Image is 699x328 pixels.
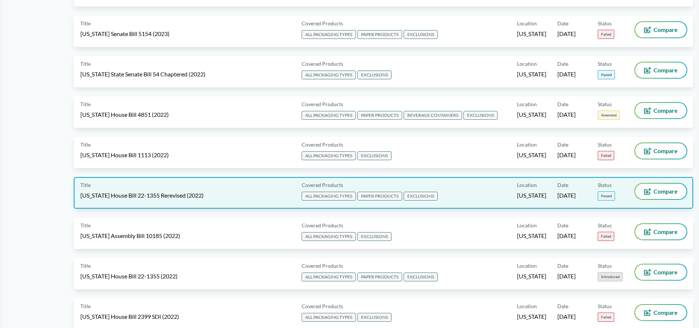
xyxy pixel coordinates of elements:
span: [US_STATE] [517,151,546,159]
span: Date [557,262,568,270]
span: PAPER PRODUCTS [357,111,402,120]
span: Amended [598,111,620,120]
span: Passed [598,70,615,79]
span: Location [517,19,537,27]
span: [US_STATE] House Bill 22-1355 (2022) [80,272,178,280]
span: [US_STATE] State Senate Bill 54 Chaptered (2022) [80,70,205,78]
span: Status [598,100,612,108]
span: [US_STATE] Assembly Bill 10185 (2022) [80,232,180,240]
span: Failed [598,30,614,39]
span: [US_STATE] [517,191,546,199]
span: [US_STATE] [517,313,546,321]
span: Status [598,262,612,270]
span: ALL PACKAGING TYPES [302,71,356,79]
span: ALL PACKAGING TYPES [302,151,356,160]
span: Title [80,262,91,270]
span: Compare [654,27,678,33]
span: EXCLUSIONS [357,232,392,241]
span: ALL PACKAGING TYPES [302,30,356,39]
span: Location [517,100,537,108]
span: [US_STATE] House Bill 1113 (2022) [80,151,169,159]
span: Location [517,302,537,310]
span: EXCLUSIONS [357,313,392,322]
span: Title [80,221,91,229]
span: Covered Products [302,60,343,68]
span: Introduced [598,272,623,281]
span: Location [517,60,537,68]
span: Covered Products [302,302,343,310]
span: Location [517,181,537,189]
span: Location [517,141,537,148]
span: PAPER PRODUCTS [357,273,402,281]
span: Status [598,141,612,148]
span: EXCLUSIONS [404,192,438,201]
span: Covered Products [302,262,343,270]
button: Compare [635,62,687,78]
span: Compare [654,108,678,113]
span: EXCLUSIONS [404,273,438,281]
span: [US_STATE] House Bill 22-1355 Rerevised (2022) [80,191,204,199]
span: ALL PACKAGING TYPES [302,273,356,281]
span: [DATE] [557,70,576,78]
span: [US_STATE] [517,70,546,78]
span: [DATE] [557,232,576,240]
span: Passed [598,191,615,201]
span: Compare [654,229,678,235]
span: Compare [654,148,678,154]
span: ALL PACKAGING TYPES [302,111,356,120]
span: Location [517,262,537,270]
span: BEVERAGE CONTAINERS [404,111,462,120]
span: [US_STATE] [517,232,546,240]
span: ALL PACKAGING TYPES [302,313,356,322]
span: Covered Products [302,181,343,189]
span: Status [598,302,612,310]
span: Date [557,141,568,148]
span: Title [80,19,91,27]
span: [DATE] [557,111,576,119]
span: EXCLUSIONS [357,71,392,79]
span: PAPER PRODUCTS [357,30,402,39]
span: Failed [598,232,614,241]
span: Covered Products [302,100,343,108]
span: EXCLUSIONS [404,30,438,39]
span: Compare [654,188,678,194]
button: Compare [635,224,687,239]
span: Failed [598,313,614,322]
span: Status [598,221,612,229]
span: Title [80,181,91,189]
span: [US_STATE] [517,30,546,38]
span: [DATE] [557,191,576,199]
button: Compare [635,305,687,320]
span: [US_STATE] [517,111,546,119]
span: Compare [654,269,678,275]
span: [DATE] [557,313,576,321]
button: Compare [635,22,687,37]
span: Title [80,60,91,68]
span: EXCLUSIONS [357,151,392,160]
span: Compare [654,310,678,316]
span: Date [557,60,568,68]
span: Covered Products [302,221,343,229]
span: Date [557,221,568,229]
span: [DATE] [557,151,576,159]
span: [US_STATE] House Bill 2399 SDI (2022) [80,313,179,321]
span: [DATE] [557,30,576,38]
span: Location [517,221,537,229]
span: EXCLUSIONS [463,111,498,120]
span: Date [557,100,568,108]
span: Status [598,19,612,27]
span: Covered Products [302,141,343,148]
span: [US_STATE] House Bill 4851 (2022) [80,111,169,119]
span: [DATE] [557,272,576,280]
span: ALL PACKAGING TYPES [302,192,356,201]
span: Compare [654,67,678,73]
span: Covered Products [302,19,343,27]
span: [US_STATE] [517,272,546,280]
button: Compare [635,264,687,280]
span: Title [80,100,91,108]
button: Compare [635,103,687,118]
span: Title [80,141,91,148]
span: Failed [598,151,614,160]
span: Date [557,302,568,310]
span: [US_STATE] Senate Bill 5154 (2023) [80,30,170,38]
